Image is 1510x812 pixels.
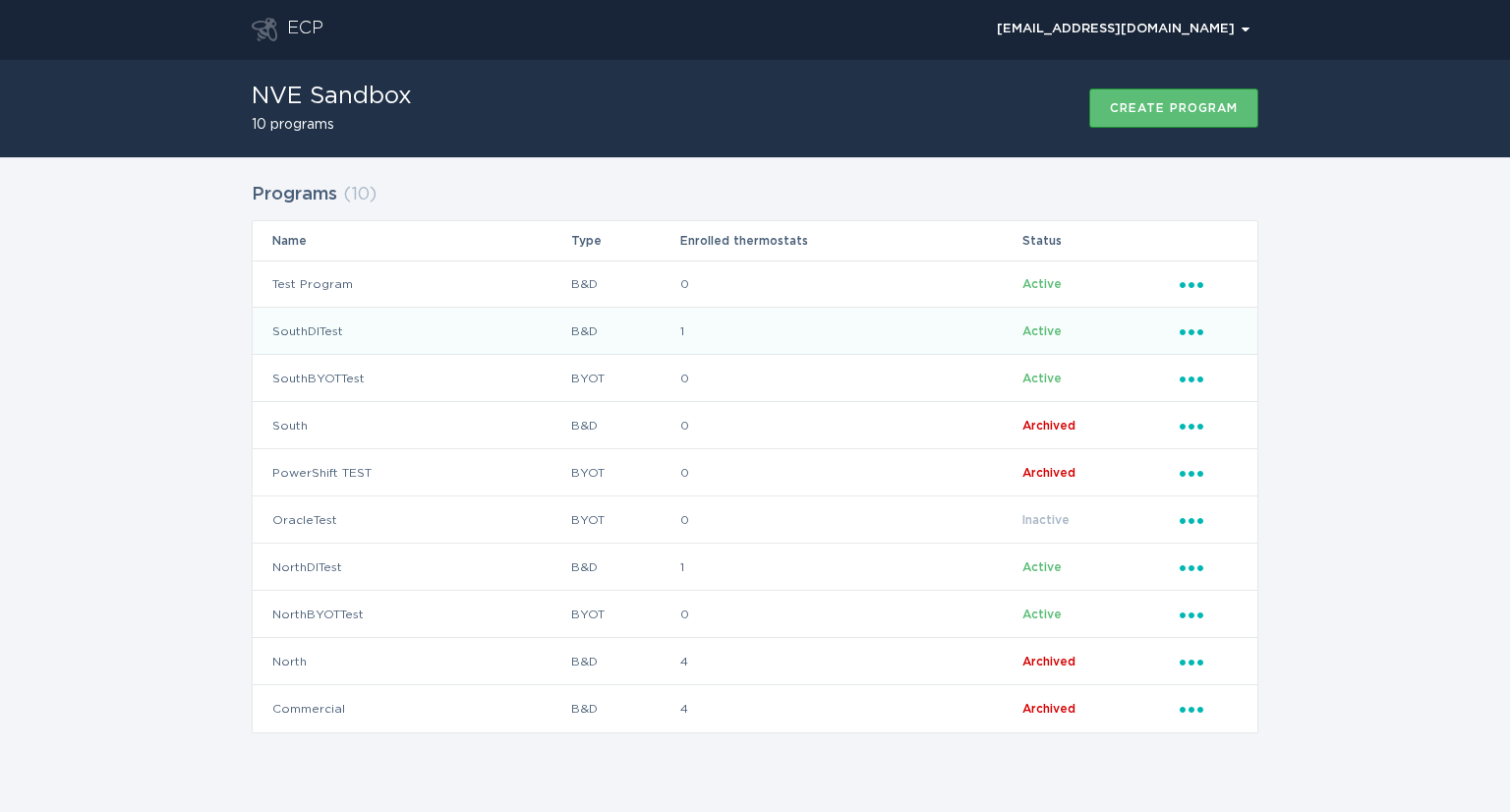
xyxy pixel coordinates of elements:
tr: 116e07f7915c4c4a9324842179135979 [253,638,1257,685]
div: Popover menu [1180,368,1238,389]
tr: 4b12f45bbec648bb849041af0e128f2c [253,685,1257,732]
tr: 42761ba875c643c9a42209b7258b2ec5 [253,402,1257,449]
span: Active [1022,561,1062,573]
td: 0 [679,402,1021,449]
div: Popover menu [1180,698,1238,720]
div: Popover menu [1180,651,1238,672]
span: Inactive [1022,514,1070,526]
h1: NVE Sandbox [252,85,412,108]
span: Active [1022,278,1062,290]
tr: d3ebbe26646c42a587ebc76e3d10c38b [253,449,1257,496]
td: North [253,638,570,685]
tr: fc965d71b8e644e187efd24587ccd12c [253,261,1257,308]
span: Archived [1022,420,1075,432]
span: Active [1022,325,1062,337]
td: B&D [570,685,679,732]
h2: 10 programs [252,118,412,132]
div: Popover menu [1180,415,1238,436]
td: SouthBYOTTest [253,355,570,402]
td: Test Program [253,261,570,308]
span: Archived [1022,656,1075,667]
span: Archived [1022,703,1075,715]
div: [EMAIL_ADDRESS][DOMAIN_NAME] [997,24,1249,35]
td: 0 [679,261,1021,308]
td: 1 [679,308,1021,355]
tr: Table Headers [253,221,1257,261]
td: BYOT [570,496,679,544]
div: Popover menu [1180,509,1238,531]
tr: 8a10b352683d4066856916e58640d313 [253,308,1257,355]
td: 0 [679,355,1021,402]
td: B&D [570,261,679,308]
button: Open user account details [988,15,1258,44]
tr: db1a91d69cd64bd4af200559586165b5 [253,355,1257,402]
span: Archived [1022,467,1075,479]
button: Go to dashboard [252,18,277,41]
td: 4 [679,638,1021,685]
h2: Programs [252,177,337,212]
tr: 83377a20e7264d7bae746b314e85a0ee [253,591,1257,638]
tr: 628d02043c56473e9ef05a6774d164d6 [253,496,1257,544]
td: B&D [570,402,679,449]
td: BYOT [570,449,679,496]
td: 0 [679,449,1021,496]
td: NorthBYOTTest [253,591,570,638]
td: NorthDITest [253,544,570,591]
span: Active [1022,609,1062,620]
td: B&D [570,308,679,355]
tr: 8198219c6da24ec286c291abafba40da [253,544,1257,591]
div: Popover menu [1180,604,1238,625]
span: ( 10 ) [343,186,377,203]
td: 0 [679,496,1021,544]
div: Create program [1110,102,1238,114]
th: Status [1021,221,1179,261]
th: Type [570,221,679,261]
td: Commercial [253,685,570,732]
td: BYOT [570,591,679,638]
td: South [253,402,570,449]
button: Create program [1089,88,1258,128]
div: Popover menu [1180,273,1238,295]
td: B&D [570,638,679,685]
td: PowerShift TEST [253,449,570,496]
div: Popover menu [1180,556,1238,578]
td: SouthDITest [253,308,570,355]
div: Popover menu [1180,320,1238,342]
td: BYOT [570,355,679,402]
td: 0 [679,591,1021,638]
td: B&D [570,544,679,591]
div: Popover menu [1180,462,1238,484]
td: 4 [679,685,1021,732]
div: ECP [287,18,323,41]
th: Enrolled thermostats [679,221,1021,261]
div: Popover menu [988,15,1258,44]
span: Active [1022,373,1062,384]
th: Name [253,221,570,261]
td: 1 [679,544,1021,591]
td: OracleTest [253,496,570,544]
